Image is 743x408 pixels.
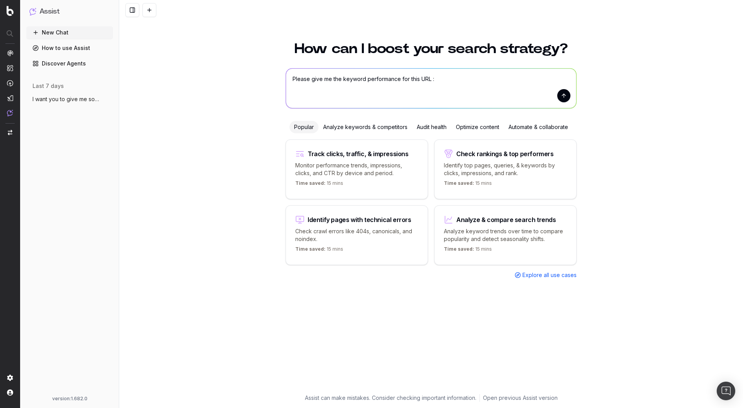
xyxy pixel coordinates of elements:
[26,42,113,54] a: How to use Assist
[295,227,418,243] p: Check crawl errors like 404s, canonicals, and noindex.
[33,95,101,103] span: I want you to give me some URLs x Keywor
[515,271,577,279] a: Explore all use cases
[29,8,36,15] img: Assist
[444,246,474,252] span: Time saved:
[26,57,113,70] a: Discover Agents
[7,389,13,396] img: My account
[412,121,451,133] div: Audit health
[456,217,556,223] div: Analyze & compare search trends
[295,246,325,252] span: Time saved:
[295,180,325,186] span: Time saved:
[295,180,343,189] p: 15 mins
[29,396,110,402] div: version: 1.682.0
[456,151,554,157] div: Check rankings & top performers
[7,375,13,381] img: Setting
[39,6,60,17] h1: Assist
[717,382,735,400] div: Open Intercom Messenger
[295,246,343,255] p: 15 mins
[26,93,113,105] button: I want you to give me some URLs x Keywor
[444,180,492,189] p: 15 mins
[7,95,13,101] img: Studio
[451,121,504,133] div: Optimize content
[29,6,110,17] button: Assist
[308,151,409,157] div: Track clicks, traffic, & impressions
[308,217,411,223] div: Identify pages with technical errors
[7,65,13,71] img: Intelligence
[33,82,64,90] span: last 7 days
[295,162,418,177] p: Monitor performance trends, impressions, clicks, and CTR by device and period.
[483,394,558,402] a: Open previous Assist version
[286,69,576,108] textarea: Please give me the keyword performance for this URL :
[444,246,492,255] p: 15 mins
[7,80,13,86] img: Activation
[522,271,577,279] span: Explore all use cases
[7,6,14,16] img: Botify logo
[26,26,113,39] button: New Chat
[8,130,12,135] img: Switch project
[504,121,573,133] div: Automate & collaborate
[318,121,412,133] div: Analyze keywords & competitors
[305,394,476,402] p: Assist can make mistakes. Consider checking important information.
[444,162,567,177] p: Identify top pages, queries, & keywords by clicks, impressions, and rank.
[444,180,474,186] span: Time saved:
[7,50,13,56] img: Analytics
[7,110,13,116] img: Assist
[289,121,318,133] div: Popular
[444,227,567,243] p: Analyze keyword trends over time to compare popularity and detect seasonality shifts.
[286,42,577,56] h1: How can I boost your search strategy?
